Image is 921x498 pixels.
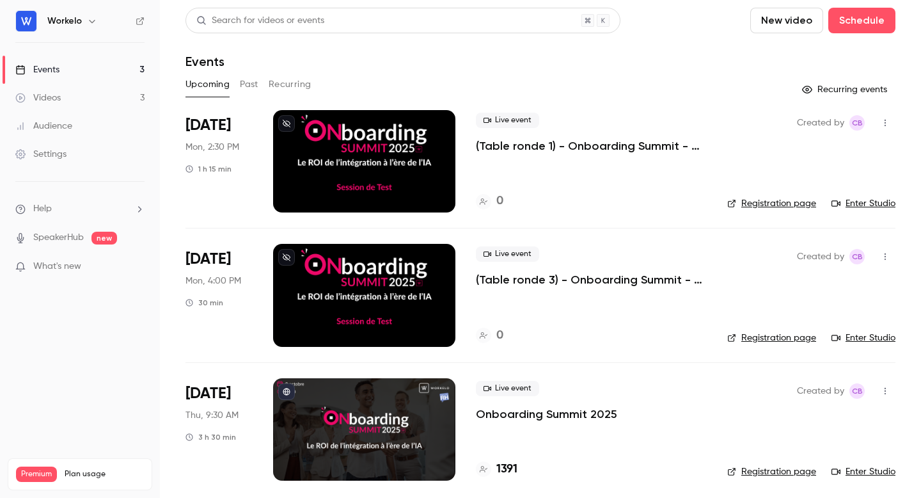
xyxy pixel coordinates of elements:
a: 1391 [476,461,517,478]
div: Oct 6 Mon, 2:30 PM (Europe/Paris) [185,110,253,213]
a: Registration page [727,332,816,344]
span: Live event [476,246,539,262]
h4: 1391 [496,461,517,478]
a: (Table ronde 3) - Onboarding Summit - Préparation de l'échange [476,272,707,287]
button: Schedule [828,8,895,33]
a: (Table ronde 1) - Onboarding Summit - Préparation de l'échange [476,138,707,154]
span: [DATE] [185,115,231,136]
a: SpeakerHub [33,231,84,245]
span: CB [852,115,863,131]
span: [DATE] [185,249,231,269]
span: Help [33,202,52,216]
span: Created by [797,115,844,131]
button: Recurring [269,74,311,95]
a: Enter Studio [831,465,895,478]
img: Workelo [16,11,36,31]
a: 0 [476,193,503,210]
a: Registration page [727,197,816,210]
span: Live event [476,113,539,128]
div: Search for videos or events [196,14,324,28]
span: What's new [33,260,81,273]
div: Videos [15,92,61,104]
div: Oct 9 Thu, 9:30 AM (Europe/Paris) [185,378,253,481]
span: Chloé B [849,115,865,131]
span: Chloé B [849,383,865,399]
a: Enter Studio [831,332,895,344]
li: help-dropdown-opener [15,202,145,216]
span: [DATE] [185,383,231,404]
span: Plan usage [65,469,144,479]
a: 0 [476,327,503,344]
span: Chloé B [849,249,865,264]
div: Audience [15,120,72,133]
span: CB [852,383,863,399]
button: Past [240,74,258,95]
span: Created by [797,249,844,264]
button: New video [750,8,823,33]
span: new [91,232,117,245]
span: CB [852,249,863,264]
h4: 0 [496,193,503,210]
h4: 0 [496,327,503,344]
span: Live event [476,381,539,396]
button: Recurring events [796,79,895,100]
div: 30 min [185,298,223,308]
span: Mon, 4:00 PM [185,275,241,287]
span: Thu, 9:30 AM [185,409,239,422]
a: Enter Studio [831,197,895,210]
button: Upcoming [185,74,230,95]
div: 1 h 15 min [185,164,232,174]
div: Events [15,63,59,76]
span: Mon, 2:30 PM [185,141,239,154]
h6: Workelo [47,15,82,28]
div: 3 h 30 min [185,432,236,442]
div: Oct 6 Mon, 4:00 PM (Europe/Paris) [185,244,253,346]
h1: Events [185,54,224,69]
div: Settings [15,148,67,161]
a: Registration page [727,465,816,478]
span: Premium [16,467,57,482]
a: Onboarding Summit 2025 [476,406,617,422]
span: Created by [797,383,844,399]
